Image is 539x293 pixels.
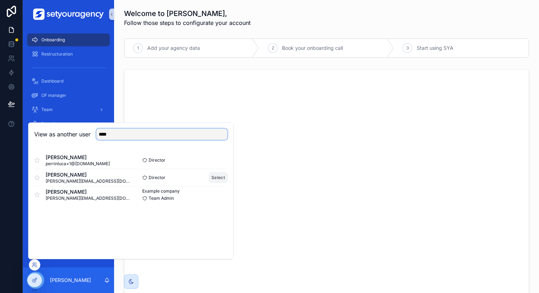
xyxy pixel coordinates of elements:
[27,48,110,61] a: Restructuration
[41,93,66,98] span: OF manager
[41,78,63,84] span: Dashboard
[46,188,131,195] span: [PERSON_NAME]
[27,132,110,145] a: Marketing
[124,9,251,19] h1: Welcome to [PERSON_NAME],
[124,19,251,27] span: Follow those steps to configurate your account
[417,45,453,52] span: Start using SYA
[41,121,66,127] span: Recruitment
[41,51,73,57] span: Restructuration
[149,157,165,163] span: Director
[209,172,227,183] button: Select
[27,202,110,214] a: Profile
[272,45,274,51] span: 2
[27,33,110,46] a: Onboarding
[27,75,110,88] a: Dashboard
[27,146,110,159] a: Chatting
[41,37,65,43] span: Onboarding
[41,107,53,113] span: Team
[27,89,110,102] a: OF manager
[149,175,165,180] span: Director
[406,45,409,51] span: 3
[27,187,110,200] a: Settings
[46,195,131,201] span: [PERSON_NAME][EMAIL_ADDRESS][DOMAIN_NAME]
[137,45,139,51] span: 1
[50,277,91,284] p: [PERSON_NAME]
[33,9,104,20] img: App logo
[46,171,131,178] span: [PERSON_NAME]
[282,45,343,52] span: Book your onboarding call
[23,28,114,238] div: scrollable content
[27,160,110,173] a: Finances
[142,188,180,194] span: Example company
[27,117,110,130] a: Recruitment
[46,178,131,184] span: [PERSON_NAME][EMAIL_ADDRESS][DOMAIN_NAME]
[27,103,110,116] a: Team
[149,195,174,201] span: Team Admin
[27,216,110,229] a: Help & documentation
[147,45,200,52] span: Add your agency data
